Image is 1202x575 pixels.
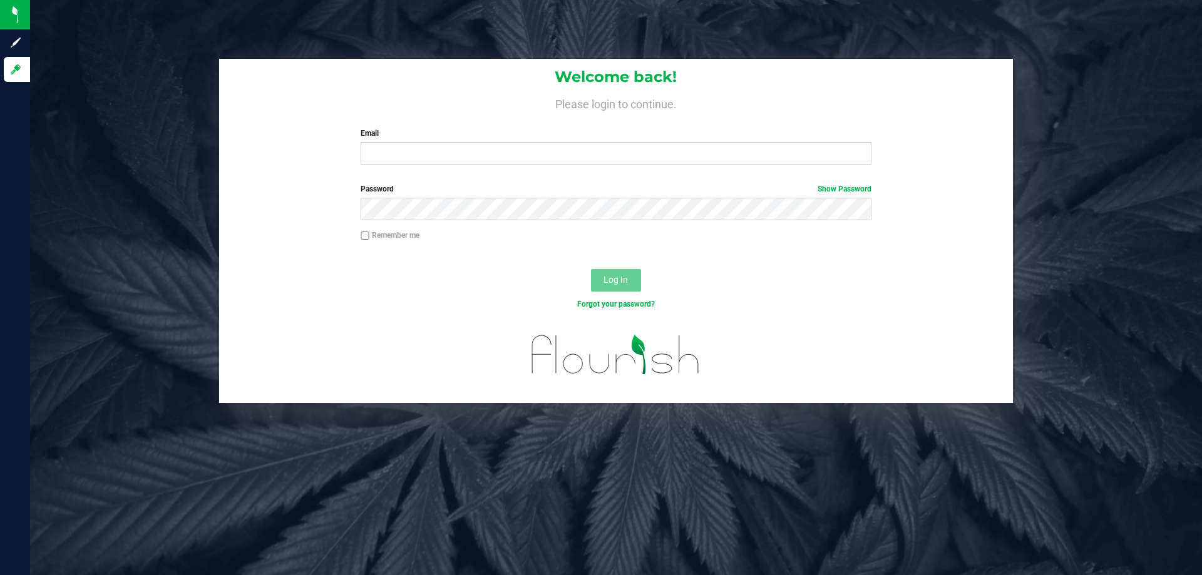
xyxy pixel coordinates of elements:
[577,300,655,308] a: Forgot your password?
[604,275,628,285] span: Log In
[219,69,1013,85] h1: Welcome back!
[219,95,1013,110] h4: Please login to continue.
[361,128,871,139] label: Email
[9,36,22,49] inline-svg: Sign up
[516,323,715,387] img: flourish_logo.svg
[9,63,22,76] inline-svg: Log in
[361,185,394,193] span: Password
[361,232,369,240] input: Remember me
[361,230,419,241] label: Remember me
[818,185,871,193] a: Show Password
[591,269,641,292] button: Log In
